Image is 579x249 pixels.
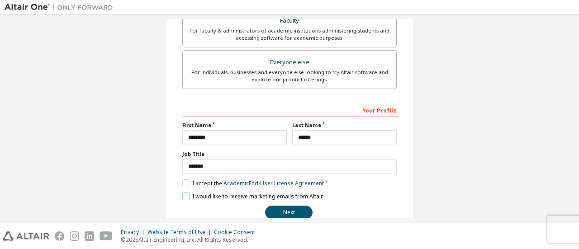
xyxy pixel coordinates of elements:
img: instagram.svg [70,231,79,241]
label: First Name [182,122,287,129]
div: For individuals, businesses and everyone else looking to try Altair software and explore our prod... [188,69,391,83]
label: I would like to receive marketing emails from Altair [182,193,323,200]
p: © 2025 Altair Engineering, Inc. All Rights Reserved. [121,236,261,244]
button: Next [265,206,313,219]
img: facebook.svg [55,231,64,241]
div: Privacy [121,229,147,236]
img: linkedin.svg [85,231,94,241]
a: Academic End-User License Agreement [223,179,324,187]
div: Cookie Consent [214,229,261,236]
div: Faculty [188,14,391,27]
div: Website Terms of Use [147,229,214,236]
img: youtube.svg [100,231,113,241]
div: For faculty & administrators of academic institutions administering students and accessing softwa... [188,27,391,42]
img: Altair One [5,3,118,12]
label: Job Title [182,150,397,158]
label: I accept the [182,179,324,187]
div: Your Profile [182,103,397,117]
div: Everyone else [188,56,391,69]
img: altair_logo.svg [3,231,49,241]
label: Last Name [292,122,397,129]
